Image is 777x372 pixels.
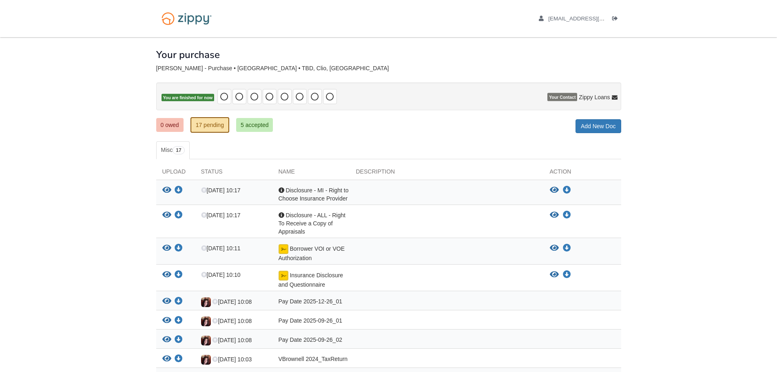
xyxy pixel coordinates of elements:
a: Log out [612,16,621,24]
img: Upload Icon [201,336,211,345]
span: [DATE] 10:11 [201,245,241,252]
span: vikkybee1@gmail.com [548,16,642,22]
button: View Borrower VOI or VOE Authorization [162,244,171,253]
button: View Insurance Disclosure and Questionnaire [162,271,171,279]
button: View Disclosure - MI - Right to Choose Insurance Provider [550,186,559,194]
a: Download Pay Date 2025-12-26_01 [175,298,183,305]
a: Download Disclosure - MI - Right to Choose Insurance Provider [175,187,183,194]
span: Pay Date 2025-12-26_01 [279,298,342,305]
a: Download Pay Date 2025-09-26_01 [175,318,183,324]
button: View Pay Date 2025-09-26_01 [162,316,171,325]
img: Upload Icon [201,297,211,307]
div: Name [272,167,350,180]
a: Download Borrower VOI or VOE Authorization [563,245,571,252]
span: You are finished for now [162,94,215,102]
span: [DATE] 10:17 [201,187,241,194]
div: Upload [156,167,195,180]
a: Download Insurance Disclosure and Questionnaire [563,272,571,278]
img: Logo [156,8,217,29]
span: [DATE] 10:08 [212,318,252,324]
a: edit profile [539,16,642,24]
a: 5 accepted [236,118,273,132]
img: Document fully signed [279,244,288,254]
span: Zippy Loans [579,93,610,101]
div: Status [195,167,272,180]
a: 17 pending [190,117,229,133]
div: [PERSON_NAME] - Purchase • [GEOGRAPHIC_DATA] • TBD, Clio, [GEOGRAPHIC_DATA] [156,65,621,72]
h1: Your purchase [156,49,220,60]
a: Download VBrownell 2024_TaxReturn [175,356,183,363]
span: Disclosure - MI - Right to Choose Insurance Provider [279,187,349,202]
span: [DATE] 10:08 [212,298,252,305]
img: Upload Icon [201,316,211,326]
div: Action [544,167,621,180]
button: View Insurance Disclosure and Questionnaire [550,271,559,279]
button: View Pay Date 2025-09-26_02 [162,336,171,344]
button: View VBrownell 2024_TaxReturn [162,355,171,363]
span: Your Contact [547,93,577,101]
a: Download Disclosure - ALL - Right To Receive a Copy of Appraisals [563,212,571,218]
button: View Borrower VOI or VOE Authorization [550,244,559,252]
button: View Disclosure - MI - Right to Choose Insurance Provider [162,186,171,195]
a: Download Borrower VOI or VOE Authorization [175,245,183,252]
span: [DATE] 10:08 [212,337,252,343]
img: Document fully signed [279,271,288,281]
span: [DATE] 10:03 [212,356,252,363]
span: Pay Date 2025-09-26_01 [279,317,342,324]
span: [DATE] 10:17 [201,212,241,218]
span: 17 [173,146,184,154]
a: Misc [156,141,190,159]
button: View Disclosure - ALL - Right To Receive a Copy of Appraisals [550,211,559,219]
a: Download Disclosure - MI - Right to Choose Insurance Provider [563,187,571,194]
span: VBrownell 2024_TaxReturn [279,356,348,362]
button: View Disclosure - ALL - Right To Receive a Copy of Appraisals [162,211,171,220]
a: 0 owed [156,118,184,132]
a: Download Pay Date 2025-09-26_02 [175,337,183,343]
div: Description [350,167,544,180]
span: Borrower VOI or VOE Authorization [279,245,345,261]
a: Download Disclosure - ALL - Right To Receive a Copy of Appraisals [175,212,183,219]
a: Download Insurance Disclosure and Questionnaire [175,272,183,278]
span: Pay Date 2025-09-26_02 [279,336,342,343]
a: Add New Doc [576,119,621,133]
span: [DATE] 10:10 [201,272,241,278]
span: Disclosure - ALL - Right To Receive a Copy of Appraisals [279,212,345,235]
span: Insurance Disclosure and Questionnaire [279,272,343,288]
img: Upload Icon [201,355,211,365]
button: View Pay Date 2025-12-26_01 [162,297,171,306]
